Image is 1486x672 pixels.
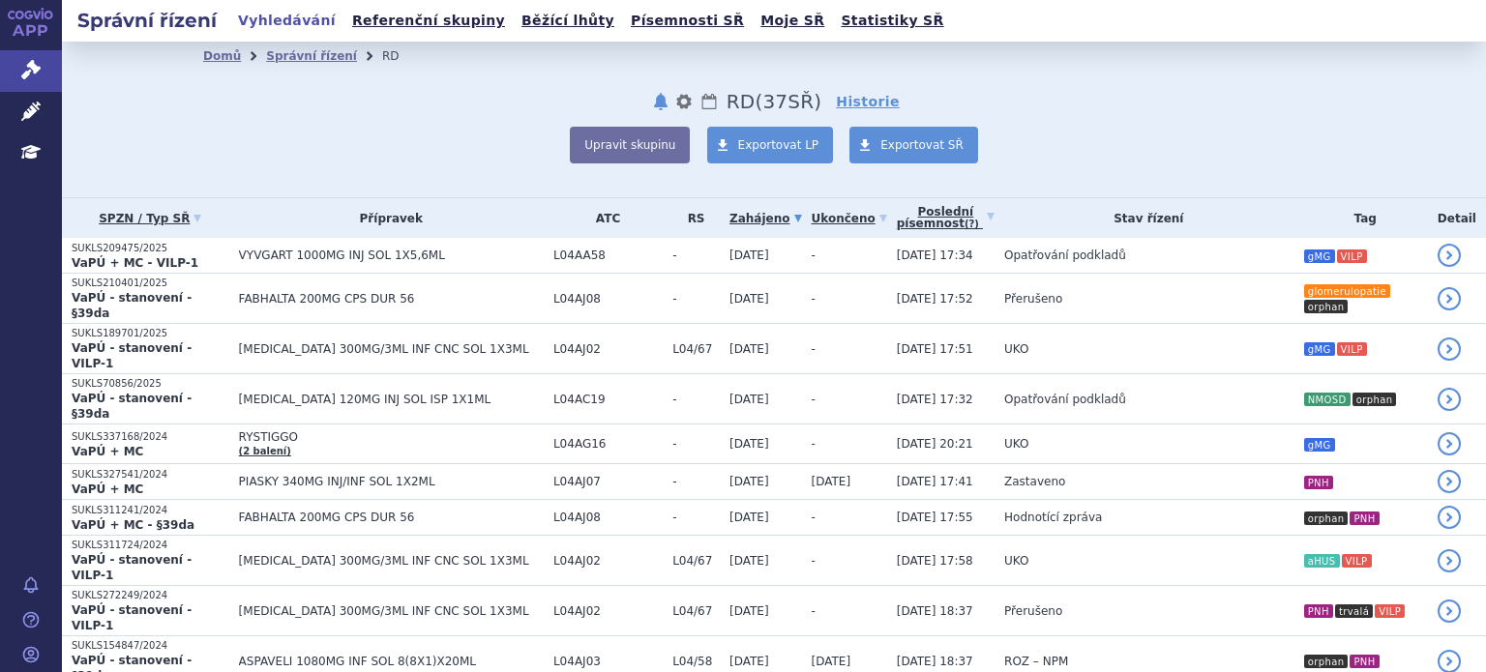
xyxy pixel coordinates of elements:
i: orphan [1352,393,1397,406]
span: ASPAVELI 1080MG INF SOL 8(8X1)X20ML [239,655,544,668]
p: SUKLS272249/2024 [72,589,229,602]
span: Přerušeno [1004,604,1062,618]
strong: VaPÚ - stanovení - §39da [72,392,192,421]
span: [DATE] [729,248,769,262]
span: FABHALTA 200MG CPS DUR 56 [239,511,544,524]
span: Opatřování podkladů [1004,393,1126,406]
span: L04AC19 [553,393,663,406]
strong: VaPÚ + MC [72,482,143,496]
strong: VaPÚ - stanovení - VILP-1 [72,553,192,582]
a: Vyhledávání [232,8,342,34]
span: UKO [1004,437,1028,451]
i: VILP [1342,554,1372,568]
span: UKO [1004,554,1028,568]
span: [DATE] 17:52 [897,292,973,306]
span: [DATE] 17:32 [897,393,973,406]
span: L04/67 [672,342,720,356]
i: PNH [1350,655,1379,668]
span: [DATE] [729,475,769,488]
a: Běžící lhůty [516,8,620,34]
a: Exportovat LP [707,127,834,163]
span: L04AG16 [553,437,663,451]
span: - [672,393,720,406]
a: Správní řízení [266,49,357,63]
i: orphan [1304,300,1349,313]
span: [DATE] [729,292,769,306]
strong: VaPÚ + MC - VILP-1 [72,256,198,270]
th: ATC [544,198,663,238]
span: - [812,554,816,568]
i: PNH [1350,511,1379,525]
li: RD [382,42,425,71]
a: detail [1438,506,1461,529]
span: L04/67 [672,604,720,618]
span: RD [727,90,756,113]
i: aHUS [1304,554,1340,568]
span: L04AA58 [553,248,663,262]
span: [DATE] 17:41 [897,475,973,488]
a: Lhůty [699,90,719,113]
strong: VaPÚ + MC [72,445,143,458]
a: Poslednípísemnost(?) [897,198,995,238]
span: - [672,292,720,306]
a: detail [1438,287,1461,310]
span: UKO [1004,342,1028,356]
span: ROZ – NPM [1004,655,1068,668]
a: Moje SŘ [755,8,830,34]
a: Písemnosti SŘ [625,8,750,34]
th: Tag [1293,198,1428,238]
span: - [672,511,720,524]
th: Stav řízení [995,198,1293,238]
span: Exportovat LP [738,138,819,152]
span: L04AJ02 [553,342,663,356]
i: VILP [1337,249,1367,263]
strong: VaPÚ - stanovení - VILP-1 [72,341,192,370]
button: notifikace [651,90,670,113]
span: L04AJ02 [553,554,663,568]
i: VILP [1337,342,1367,356]
p: SUKLS311724/2024 [72,539,229,552]
span: - [672,475,720,488]
span: VYVGART 1000MG INJ SOL 1X5,6ML [239,248,544,262]
p: SUKLS154847/2024 [72,639,229,653]
a: Domů [203,49,241,63]
span: Zastaveno [1004,475,1065,488]
span: - [812,437,816,451]
p: SUKLS327541/2024 [72,468,229,482]
span: [DATE] [729,393,769,406]
span: [DATE] 20:21 [897,437,973,451]
span: [DATE] [729,604,769,618]
span: 37 [762,90,788,113]
span: - [812,342,816,356]
a: Zahájeno [729,205,801,232]
span: [MEDICAL_DATA] 300MG/3ML INF CNC SOL 1X3ML [239,554,544,568]
span: [DATE] [729,437,769,451]
span: - [812,604,816,618]
p: SUKLS337168/2024 [72,430,229,444]
i: NMOSD [1304,393,1351,406]
p: SUKLS210401/2025 [72,277,229,290]
a: detail [1438,337,1461,361]
a: detail [1438,244,1461,267]
span: FABHALTA 200MG CPS DUR 56 [239,292,544,306]
p: SUKLS189701/2025 [72,327,229,340]
span: L04/58 [672,655,720,668]
button: Upravit skupinu [570,127,690,163]
span: [DATE] [729,342,769,356]
span: [DATE] [812,475,851,488]
a: Historie [836,92,900,111]
i: glomerulopatie [1304,284,1390,298]
i: trvalá [1335,604,1373,618]
p: SUKLS311241/2024 [72,504,229,517]
a: Statistiky SŘ [835,8,949,34]
strong: VaPÚ - stanovení - VILP-1 [72,603,192,632]
span: L04AJ02 [553,604,663,618]
span: [DATE] 18:37 [897,655,973,668]
p: SUKLS70856/2025 [72,377,229,391]
a: (2 balení) [239,446,291,456]
i: orphan [1304,655,1349,668]
th: RS [663,198,720,238]
span: [DATE] [729,554,769,568]
span: RYSTIGGO [239,430,544,444]
span: Hodnotící zpráva [1004,511,1102,524]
